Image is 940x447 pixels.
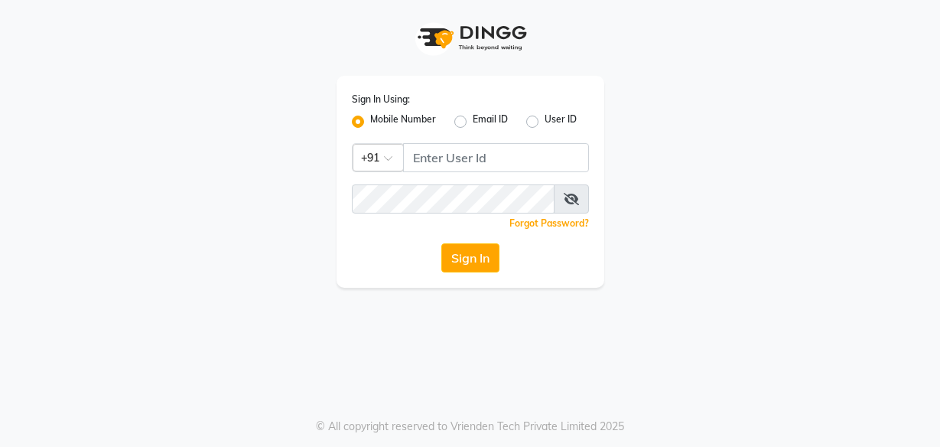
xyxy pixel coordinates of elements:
[370,113,436,131] label: Mobile Number
[441,243,499,272] button: Sign In
[545,113,577,131] label: User ID
[473,113,508,131] label: Email ID
[409,15,532,60] img: logo1.svg
[509,217,589,229] a: Forgot Password?
[352,184,555,214] input: Username
[352,93,410,106] label: Sign In Using:
[403,143,589,172] input: Username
